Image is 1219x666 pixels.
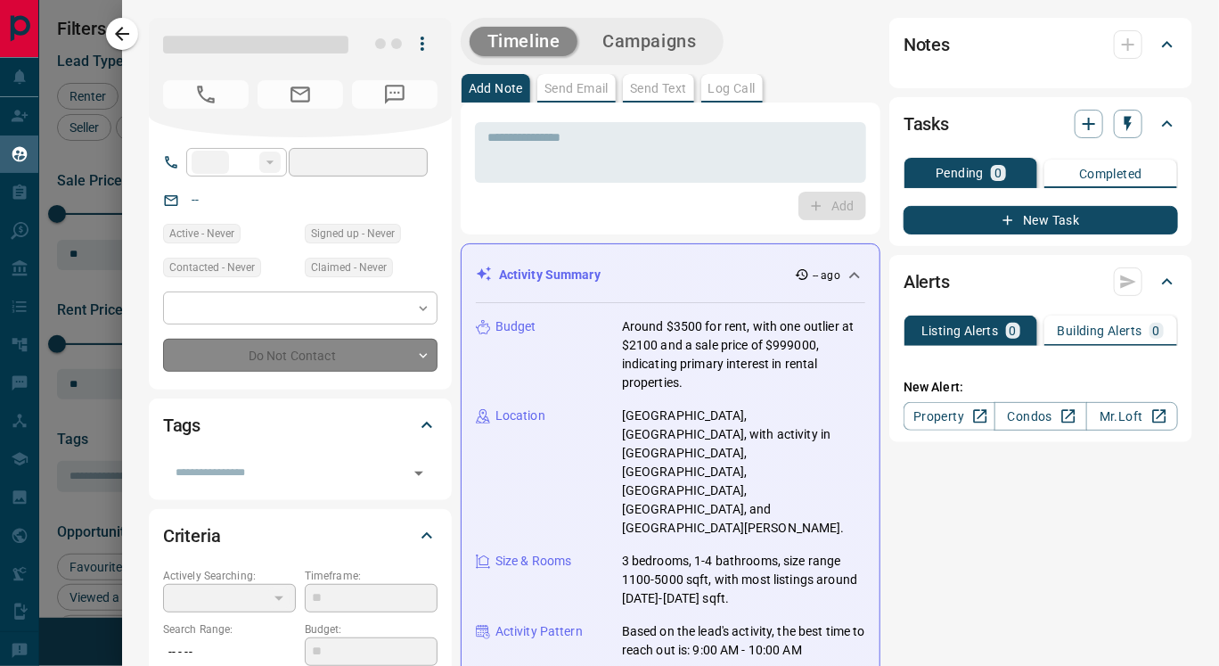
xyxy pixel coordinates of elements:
p: Activity Summary [499,266,601,284]
p: Budget [495,317,536,336]
div: Criteria [163,514,438,557]
a: Condos [994,402,1086,431]
span: No Number [163,80,249,109]
span: No Email [258,80,343,109]
span: Signed up - Never [311,225,395,243]
p: Pending [936,167,984,179]
p: Actively Searching: [163,568,296,584]
p: [GEOGRAPHIC_DATA], [GEOGRAPHIC_DATA], with activity in [GEOGRAPHIC_DATA], [GEOGRAPHIC_DATA], [GEO... [622,407,865,538]
h2: Tasks [904,110,949,138]
div: Do Not Contact [163,339,438,372]
p: 0 [1153,325,1160,337]
a: -- [192,193,199,207]
h2: Criteria [163,522,221,550]
p: Listing Alerts [921,325,999,337]
button: Timeline [470,27,578,56]
p: Around $3500 for rent, with one outlier at $2100 and a sale price of $999000, indicating primary ... [622,317,865,392]
h2: Tags [163,411,200,440]
p: Building Alerts [1058,325,1142,337]
div: Tags [163,404,438,447]
div: Tasks [904,103,1178,145]
span: Active - Never [169,225,234,243]
div: Activity Summary-- ago [476,259,865,292]
a: Mr.Loft [1086,402,1178,431]
h2: Alerts [904,267,950,296]
button: Open [406,461,431,486]
p: Completed [1079,168,1142,180]
p: 0 [1010,325,1017,337]
div: Notes [904,23,1178,66]
p: 0 [994,167,1002,179]
p: Location [495,407,545,425]
a: Property [904,402,995,431]
p: New Alert: [904,378,1178,397]
p: Timeframe: [305,568,438,584]
h2: Notes [904,30,950,59]
p: 3 bedrooms, 1-4 bathrooms, size range 1100-5000 sqft, with most listings around [DATE]-[DATE] sqft. [622,552,865,608]
span: Contacted - Never [169,259,255,276]
p: Add Note [469,82,523,95]
p: -- ago [813,267,840,284]
p: Based on the lead's activity, the best time to reach out is: 9:00 AM - 10:00 AM [622,622,865,660]
p: Search Range: [163,621,296,637]
p: Activity Pattern [495,622,583,641]
span: Claimed - Never [311,259,387,276]
div: Alerts [904,260,1178,303]
p: Budget: [305,621,438,637]
button: Campaigns [585,27,714,56]
p: Size & Rooms [495,552,572,571]
span: No Number [352,80,438,109]
button: New Task [904,206,1178,234]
